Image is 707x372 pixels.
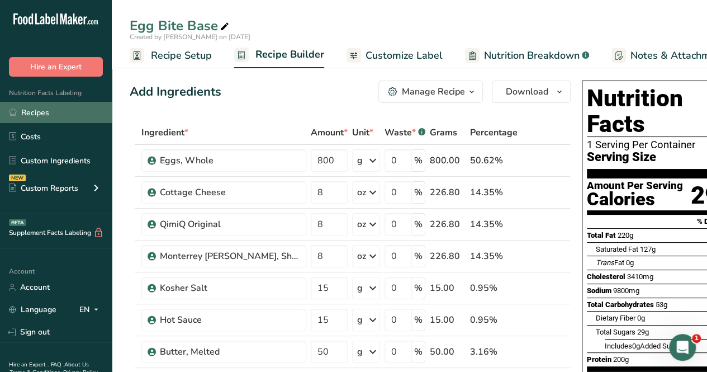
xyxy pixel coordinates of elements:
span: Ingredient [141,126,188,139]
div: 0.95% [470,313,518,327]
iframe: Intercom live chat [669,334,696,361]
button: Hire an Expert [9,57,103,77]
span: 0g [626,258,634,267]
button: Manage Recipe [378,81,483,103]
div: 14.35% [470,218,518,231]
span: 220g [618,231,633,239]
div: Kosher Salt [160,281,300,295]
span: Cholesterol [587,272,625,281]
span: Serving Size [587,150,656,164]
i: Trans [596,258,614,267]
span: 29g [637,328,649,336]
span: Protein [587,355,611,364]
div: Add Ingredients [130,83,221,101]
a: Language [9,300,56,319]
div: 15.00 [430,313,466,327]
div: g [357,154,363,167]
a: FAQ . [51,361,64,369]
span: Dietary Fiber [596,314,635,322]
div: EN [79,303,103,317]
span: 1 [692,334,701,343]
span: Nutrition Breakdown [484,48,580,63]
span: Download [506,85,548,98]
span: 9800mg [613,286,639,295]
span: 53g [656,300,667,309]
span: Recipe Builder [255,47,324,62]
div: BETA [9,219,26,226]
div: 226.80 [430,186,466,199]
div: Hot Sauce [160,313,300,327]
span: Percentage [470,126,518,139]
div: 800.00 [430,154,466,167]
span: Customize Label [366,48,443,63]
div: Cottage Cheese [160,186,300,199]
div: 226.80 [430,218,466,231]
span: 200g [613,355,629,364]
div: 226.80 [430,249,466,263]
div: Monterrey [PERSON_NAME], Shredded [160,249,300,263]
span: 0g [632,342,640,350]
a: Customize Label [347,43,443,68]
span: Saturated Fat [596,245,638,253]
div: g [357,281,363,295]
a: Nutrition Breakdown [465,43,589,68]
div: Eggs, Whole [160,154,300,167]
div: Calories [587,191,683,208]
a: Recipe Setup [130,43,212,68]
span: Includes Added Sugars [605,342,685,350]
div: Manage Recipe [402,85,465,98]
span: Recipe Setup [151,48,212,63]
div: oz [357,186,366,199]
div: oz [357,218,366,231]
div: QimiQ Original [160,218,300,231]
div: Butter, Melted [160,345,300,359]
a: Hire an Expert . [9,361,49,369]
span: Grams [430,126,457,139]
div: 50.62% [470,154,518,167]
div: Custom Reports [9,182,78,194]
span: Created by [PERSON_NAME] on [DATE] [130,32,250,41]
span: Total Sugars [596,328,635,336]
div: 15.00 [430,281,466,295]
span: Fat [596,258,624,267]
span: Amount [311,126,348,139]
span: 3410mg [627,272,653,281]
button: Download [492,81,571,103]
div: Egg Bite Base [130,16,231,36]
div: g [357,313,363,327]
a: Recipe Builder [234,42,324,69]
div: 14.35% [470,186,518,199]
div: Waste [385,126,425,139]
div: NEW [9,175,26,181]
div: g [357,345,363,359]
div: 14.35% [470,249,518,263]
span: Total Fat [587,231,616,239]
span: 127g [640,245,656,253]
div: 50.00 [430,345,466,359]
div: 0.95% [470,281,518,295]
span: 0g [637,314,645,322]
span: Sodium [587,286,611,295]
div: Amount Per Serving [587,181,683,191]
div: 3.16% [470,345,518,359]
div: oz [357,249,366,263]
span: Total Carbohydrates [587,300,654,309]
span: Unit [352,126,373,139]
